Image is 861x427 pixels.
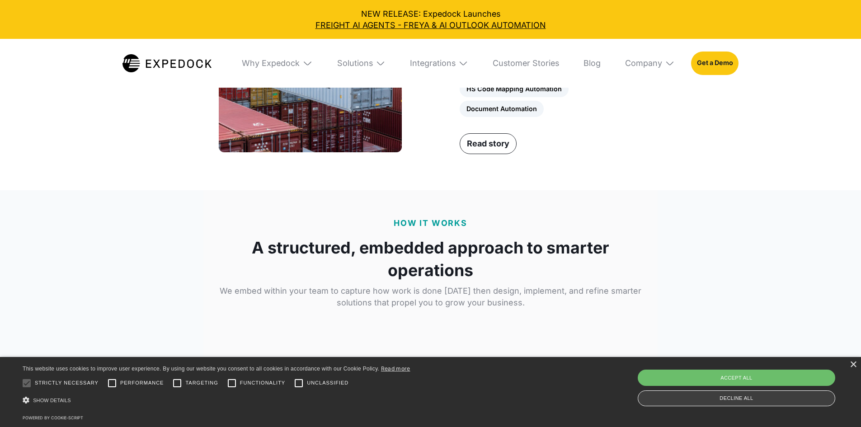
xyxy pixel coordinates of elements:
div: Integrations [410,58,456,68]
div: Show details [23,394,410,408]
span: Strictly necessary [35,379,99,387]
a: FREIGHT AI AGENTS - FREYA & AI OUTLOOK AUTOMATION [8,19,853,31]
a: Customer Stories [485,39,567,88]
a: Read story [460,133,517,154]
div: Company [625,58,662,68]
div: Decline all [638,390,835,406]
iframe: Chat Widget [816,384,861,427]
span: Performance [120,379,164,387]
div: Accept all [638,370,835,386]
span: This website uses cookies to improve user experience. By using our website you consent to all coo... [23,366,379,372]
a: Read more [381,365,410,372]
a: Blog [575,39,609,88]
div: Why Expedock [234,39,320,88]
strong: A structured, embedded approach to smarter operations [214,237,647,282]
span: Functionality [240,379,285,387]
div: Solutions [337,58,373,68]
div: NEW RELEASE: Expedock Launches [8,8,853,31]
a: Powered by cookie-script [23,415,83,420]
div: Integrations [402,39,476,88]
a: Get a Demo [691,52,739,75]
div: Close [850,361,856,368]
div: Why Expedock [242,58,300,68]
span: Targeting [185,379,218,387]
span: Unclassified [307,379,348,387]
p: We embed within your team to capture how work is done [DATE] then design, implement, and refine s... [214,285,647,309]
div: Solutions [329,39,394,88]
p: HOW IT WORKS [394,217,467,230]
div: Company [617,39,683,88]
span: Show details [33,398,71,403]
